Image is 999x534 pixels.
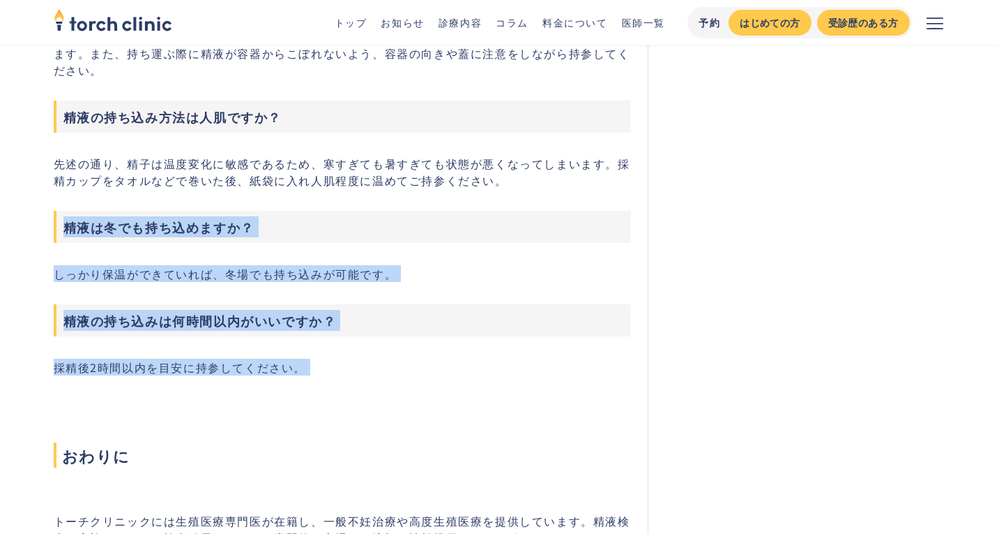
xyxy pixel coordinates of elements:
div: 受診歴のある方 [828,15,899,30]
a: トップ [335,15,367,29]
a: home [54,10,172,35]
a: 診療内容 [439,15,482,29]
img: torch clinic [54,4,172,35]
a: はじめての方 [729,10,811,36]
p: 採精後2時間以内を目安に持参してください。 [54,359,632,376]
h3: 精液は冬でも持ち込めますか？ [54,211,632,243]
a: 医師一覧 [622,15,665,29]
p: しっかり保温ができていれば、冬場でも持ち込みが可能です。 [54,265,632,282]
div: 予約 [699,15,720,30]
a: コラム [496,15,528,29]
h3: 精液の持ち込み方法は人肌ですか？ [54,101,632,133]
a: 受診歴のある方 [817,10,910,36]
p: 先述の通り、精子は温度変化に敏感であるため、寒すぎても暑すぎても状態が悪くなってしまいます。採精カップをタオルなどで巻いた後、紙袋に入れ人肌程度に温めてご持参ください。 [54,155,632,188]
h3: 精液の持ち込みは何時間以内がいいですか？ [54,304,632,336]
div: はじめての方 [740,15,800,30]
a: お知らせ [381,15,424,29]
a: 料金について [542,15,608,29]
span: おわりに [54,443,632,468]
